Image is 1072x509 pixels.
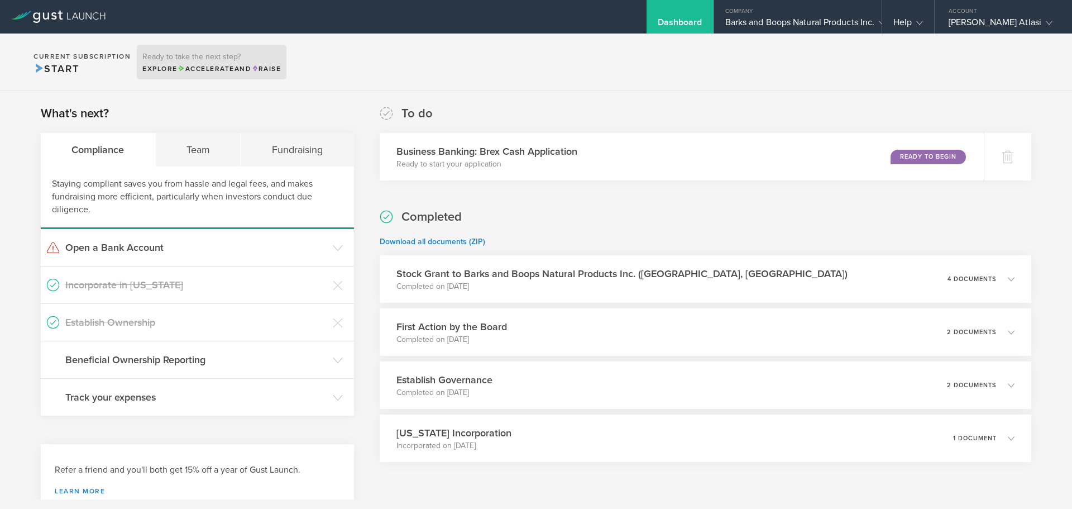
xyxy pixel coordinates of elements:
div: Ready to take the next step?ExploreAccelerateandRaise [137,45,286,79]
div: Ready to Begin [891,150,966,164]
h2: Current Subscription [33,53,131,60]
h2: To do [401,106,433,122]
div: Fundraising [241,133,354,167]
span: Raise [251,65,281,73]
h3: Ready to take the next step? [142,53,281,61]
h3: Stock Grant to Barks and Boops Natural Products Inc. ([GEOGRAPHIC_DATA], [GEOGRAPHIC_DATA]) [396,267,848,281]
h3: Business Banking: Brex Cash Application [396,144,577,159]
h3: Establish Ownership [65,315,327,330]
div: Help [893,17,923,34]
div: [PERSON_NAME] Atlasi [949,17,1052,34]
div: Explore [142,64,281,74]
a: Learn more [55,488,340,494]
div: Staying compliant saves you from hassle and legal fees, and makes fundraising more efficient, par... [41,167,354,229]
div: Business Banking: Brex Cash ApplicationReady to start your applicationReady to Begin [380,133,984,180]
h2: What's next? [41,106,109,122]
div: Barks and Boops Natural Products Inc. [725,17,870,34]
h3: [US_STATE] Incorporation [396,426,511,440]
p: 4 documents [947,276,997,282]
p: 2 documents [947,329,997,335]
p: Completed on [DATE] [396,281,848,292]
p: Completed on [DATE] [396,387,492,398]
h3: Refer a friend and you'll both get 15% off a year of Gust Launch. [55,464,340,477]
span: and [178,65,252,73]
span: Accelerate [178,65,234,73]
h3: Beneficial Ownership Reporting [65,353,327,367]
p: 1 document [953,435,997,441]
h3: Establish Governance [396,373,492,387]
div: Team [156,133,242,167]
h3: Track your expenses [65,390,327,405]
p: 2 documents [947,382,997,388]
div: Dashboard [658,17,702,34]
h3: Incorporate in [US_STATE] [65,278,327,292]
p: Ready to start your application [396,159,577,170]
h3: First Action by the Board [396,320,507,334]
h3: Open a Bank Account [65,240,327,255]
p: Completed on [DATE] [396,334,507,345]
div: Compliance [41,133,156,167]
span: Start [33,63,79,75]
p: Incorporated on [DATE] [396,440,511,451]
h2: Completed [401,209,462,225]
a: Download all documents (ZIP) [380,237,485,246]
